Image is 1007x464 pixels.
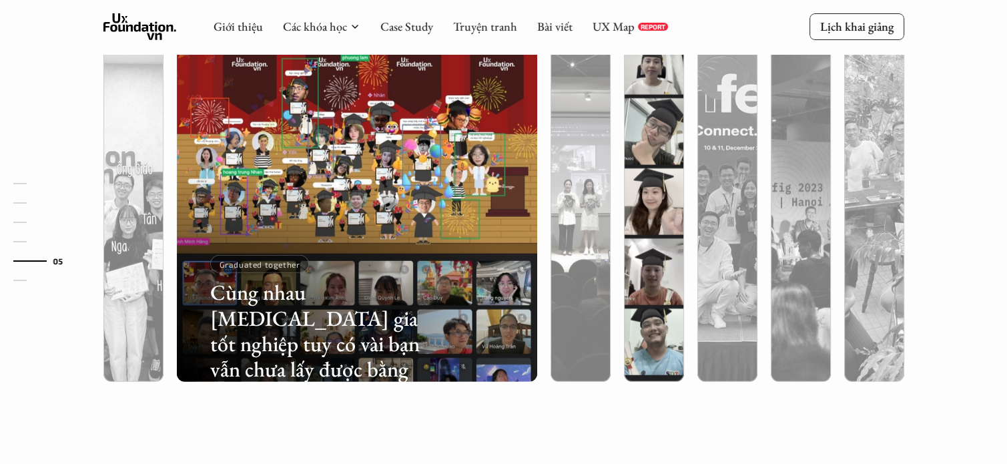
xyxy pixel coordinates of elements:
[210,280,425,383] h3: Cùng nhau [MEDICAL_DATA] gia tốt nghiệp tuy có vài bạn vẫn chưa lấy được bằng
[593,19,635,34] a: UX Map
[453,19,517,34] a: Truyện tranh
[13,253,77,269] a: 05
[820,19,894,34] p: Lịch khai giảng
[53,256,63,266] strong: 05
[283,19,347,34] a: Các khóa học
[809,13,904,39] a: Lịch khai giảng
[220,260,300,269] p: Graduated together
[214,19,263,34] a: Giới thiệu
[380,19,433,34] a: Case Study
[537,19,573,34] a: Bài viết
[641,23,665,31] p: REPORT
